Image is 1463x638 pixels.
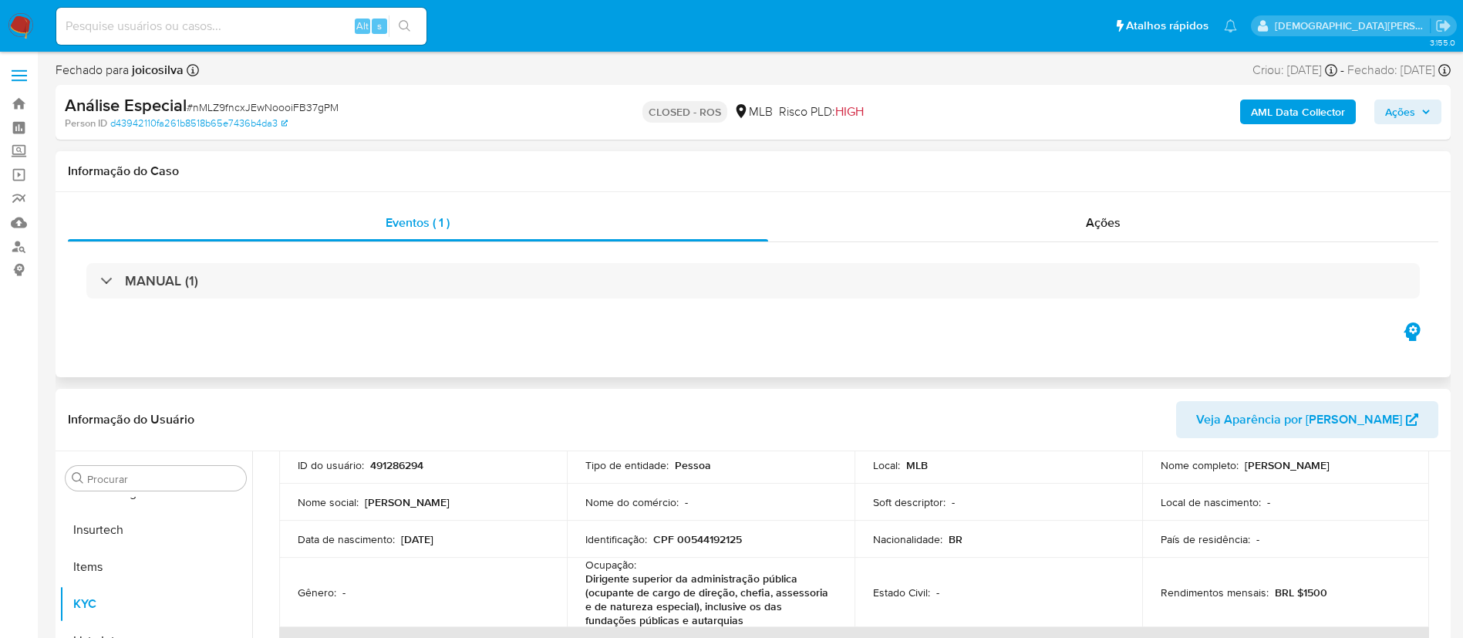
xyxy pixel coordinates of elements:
p: Nome social : [298,495,359,509]
p: - [342,586,346,599]
p: - [1256,532,1259,546]
p: Nome completo : [1161,458,1239,472]
button: Ações [1374,100,1441,124]
button: search-icon [389,15,420,37]
p: [DATE] [401,532,433,546]
p: País de residência : [1161,532,1250,546]
p: Nacionalidade : [873,532,942,546]
p: Identificação : [585,532,647,546]
span: Eventos ( 1 ) [386,214,450,231]
div: Criou: [DATE] [1252,62,1337,79]
p: [PERSON_NAME] [1245,458,1330,472]
p: - [685,495,688,509]
p: Ocupação : [585,558,636,572]
a: Sair [1435,18,1451,34]
button: KYC [59,586,252,623]
p: Nome do comércio : [585,495,679,509]
p: Rendimentos mensais : [1161,586,1269,599]
a: Notificações [1224,19,1237,32]
p: [PERSON_NAME] [365,495,450,509]
p: Tipo de entidade : [585,458,669,472]
p: Pessoa [675,458,711,472]
span: Atalhos rápidos [1126,18,1208,34]
p: CPF 00544192125 [653,532,742,546]
p: Data de nascimento : [298,532,395,546]
p: Soft descriptor : [873,495,946,509]
p: 491286294 [370,458,423,472]
input: Pesquise usuários ou casos... [56,16,426,36]
p: MLB [906,458,928,472]
p: Gênero : [298,586,336,599]
p: Local de nascimento : [1161,495,1261,509]
p: BR [949,532,962,546]
b: Person ID [65,116,107,130]
b: joicosilva [129,61,184,79]
h1: Informação do Caso [68,164,1438,179]
p: thais.asantos@mercadolivre.com [1275,19,1431,33]
span: s [377,19,382,33]
span: Risco PLD: [779,103,864,120]
p: - [1267,495,1270,509]
h1: Informação do Usuário [68,412,194,427]
button: Veja Aparência por [PERSON_NAME] [1176,401,1438,438]
button: Items [59,549,252,586]
p: Estado Civil : [873,586,930,599]
p: ID do usuário : [298,458,364,472]
span: HIGH [835,103,864,120]
span: # nMLZ9fncxJEwNoooiFB37gPM [187,100,339,115]
b: Análise Especial [65,93,187,117]
button: Insurtech [59,511,252,549]
p: Dirigente superior da administração pública (ocupante de cargo de direção, chefia, assessoria e d... [585,572,830,627]
input: Procurar [87,472,240,486]
button: Procurar [72,472,84,484]
p: - [936,586,939,599]
button: AML Data Collector [1240,100,1356,124]
div: MANUAL (1) [86,263,1420,299]
h3: MANUAL (1) [125,272,198,289]
p: CLOSED - ROS [642,101,727,123]
span: Ações [1086,214,1121,231]
p: Local : [873,458,900,472]
div: MLB [733,103,773,120]
span: Veja Aparência por [PERSON_NAME] [1196,401,1402,438]
span: Ações [1385,100,1415,124]
a: d43942110fa261b8518b65e7436b4da3 [110,116,288,130]
p: BRL $1500 [1275,586,1327,599]
span: - [1340,62,1344,79]
div: Fechado: [DATE] [1347,62,1451,79]
p: - [952,495,955,509]
b: AML Data Collector [1251,100,1345,124]
span: Alt [356,19,369,33]
span: Fechado para [56,62,184,79]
